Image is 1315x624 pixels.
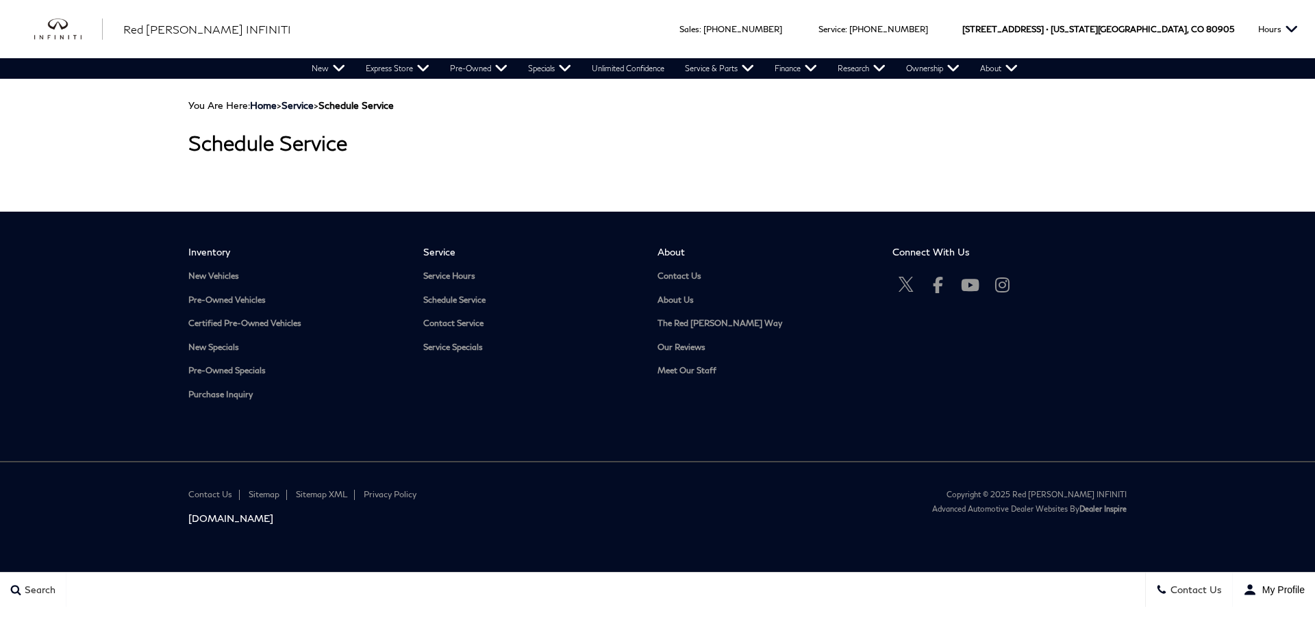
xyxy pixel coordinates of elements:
[188,489,232,499] a: Contact Us
[440,58,518,79] a: Pre-Owned
[657,271,872,282] a: Contact Us
[957,271,984,299] a: Open Youtube-play in a new window
[423,271,638,282] a: Service Hours
[1233,573,1315,607] button: user-profile-menu
[970,58,1028,79] a: About
[1257,584,1305,595] span: My Profile
[896,58,970,79] a: Ownership
[764,58,827,79] a: Finance
[188,342,403,353] a: New Specials
[188,295,403,305] a: Pre-Owned Vehicles
[188,271,403,282] a: New Vehicles
[892,246,1107,258] span: Connect With Us
[188,132,1127,154] h1: Schedule Service
[818,24,845,34] span: Service
[581,58,675,79] a: Unlimited Confidence
[301,58,1028,79] nav: Main Navigation
[1079,504,1127,513] a: Dealer Inspire
[296,489,347,499] a: Sitemap XML
[34,18,103,40] img: INFINITI
[318,99,394,111] strong: Schedule Service
[364,489,416,499] a: Privacy Policy
[668,504,1127,513] div: Advanced Automotive Dealer Websites by
[34,18,103,40] a: infiniti
[188,390,403,400] a: Purchase Inquiry
[892,271,920,299] a: Open Twitter in a new window
[188,99,1127,111] div: Breadcrumbs
[699,24,701,34] span: :
[250,99,277,111] a: Home
[675,58,764,79] a: Service & Parts
[123,21,291,38] a: Red [PERSON_NAME] INFINITI
[423,295,638,305] a: Schedule Service
[518,58,581,79] a: Specials
[123,23,291,36] span: Red [PERSON_NAME] INFINITI
[657,366,872,376] a: Meet Our Staff
[188,512,647,524] a: [DOMAIN_NAME]
[657,342,872,353] a: Our Reviews
[925,271,952,299] a: Open Facebook in a new window
[281,99,314,111] a: Service
[962,24,1234,34] a: [STREET_ADDRESS] • [US_STATE][GEOGRAPHIC_DATA], CO 80905
[657,246,872,258] span: About
[679,24,699,34] span: Sales
[281,99,394,111] span: >
[188,99,394,111] span: You Are Here:
[845,24,847,34] span: :
[423,319,638,329] a: Contact Service
[423,246,638,258] span: Service
[989,271,1016,299] a: Open Instagram in a new window
[301,58,355,79] a: New
[849,24,928,34] a: [PHONE_NUMBER]
[250,99,394,111] span: >
[21,584,55,595] span: Search
[703,24,782,34] a: [PHONE_NUMBER]
[188,319,403,329] a: Certified Pre-Owned Vehicles
[657,319,872,329] a: The Red [PERSON_NAME] Way
[188,246,403,258] span: Inventory
[657,295,872,305] a: About Us
[188,366,403,376] a: Pre-Owned Specials
[249,489,279,499] a: Sitemap
[423,342,638,353] a: Service Specials
[355,58,440,79] a: Express Store
[1167,584,1222,595] span: Contact Us
[827,58,896,79] a: Research
[668,490,1127,499] div: Copyright © 2025 Red [PERSON_NAME] INFINITI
